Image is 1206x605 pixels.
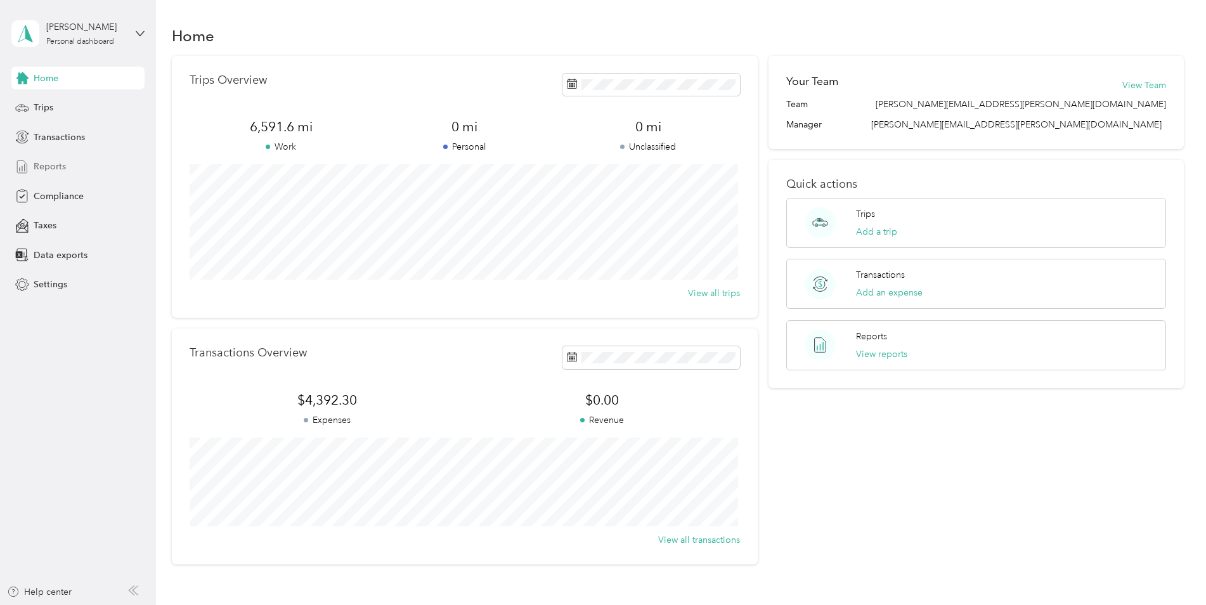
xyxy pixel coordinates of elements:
[856,330,887,343] p: Reports
[190,413,465,427] p: Expenses
[786,178,1166,191] p: Quick actions
[856,207,875,221] p: Trips
[34,219,56,232] span: Taxes
[46,20,126,34] div: [PERSON_NAME]
[1135,534,1206,605] iframe: Everlance-gr Chat Button Frame
[373,118,556,136] span: 0 mi
[34,72,58,85] span: Home
[465,413,740,427] p: Revenue
[34,249,88,262] span: Data exports
[876,98,1166,111] span: [PERSON_NAME][EMAIL_ADDRESS][PERSON_NAME][DOMAIN_NAME]
[190,391,465,409] span: $4,392.30
[190,140,373,153] p: Work
[871,119,1162,130] span: [PERSON_NAME][EMAIL_ADDRESS][PERSON_NAME][DOMAIN_NAME]
[34,190,84,203] span: Compliance
[34,278,67,291] span: Settings
[557,118,740,136] span: 0 mi
[786,118,822,131] span: Manager
[786,98,808,111] span: Team
[7,585,72,599] button: Help center
[34,160,66,173] span: Reports
[373,140,556,153] p: Personal
[46,38,114,46] div: Personal dashboard
[190,74,267,87] p: Trips Overview
[465,391,740,409] span: $0.00
[190,346,307,360] p: Transactions Overview
[856,348,907,361] button: View reports
[658,533,740,547] button: View all transactions
[190,118,373,136] span: 6,591.6 mi
[856,225,897,238] button: Add a trip
[688,287,740,300] button: View all trips
[557,140,740,153] p: Unclassified
[172,29,214,42] h1: Home
[856,286,923,299] button: Add an expense
[1122,79,1166,92] button: View Team
[856,268,905,282] p: Transactions
[34,131,85,144] span: Transactions
[34,101,53,114] span: Trips
[786,74,838,89] h2: Your Team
